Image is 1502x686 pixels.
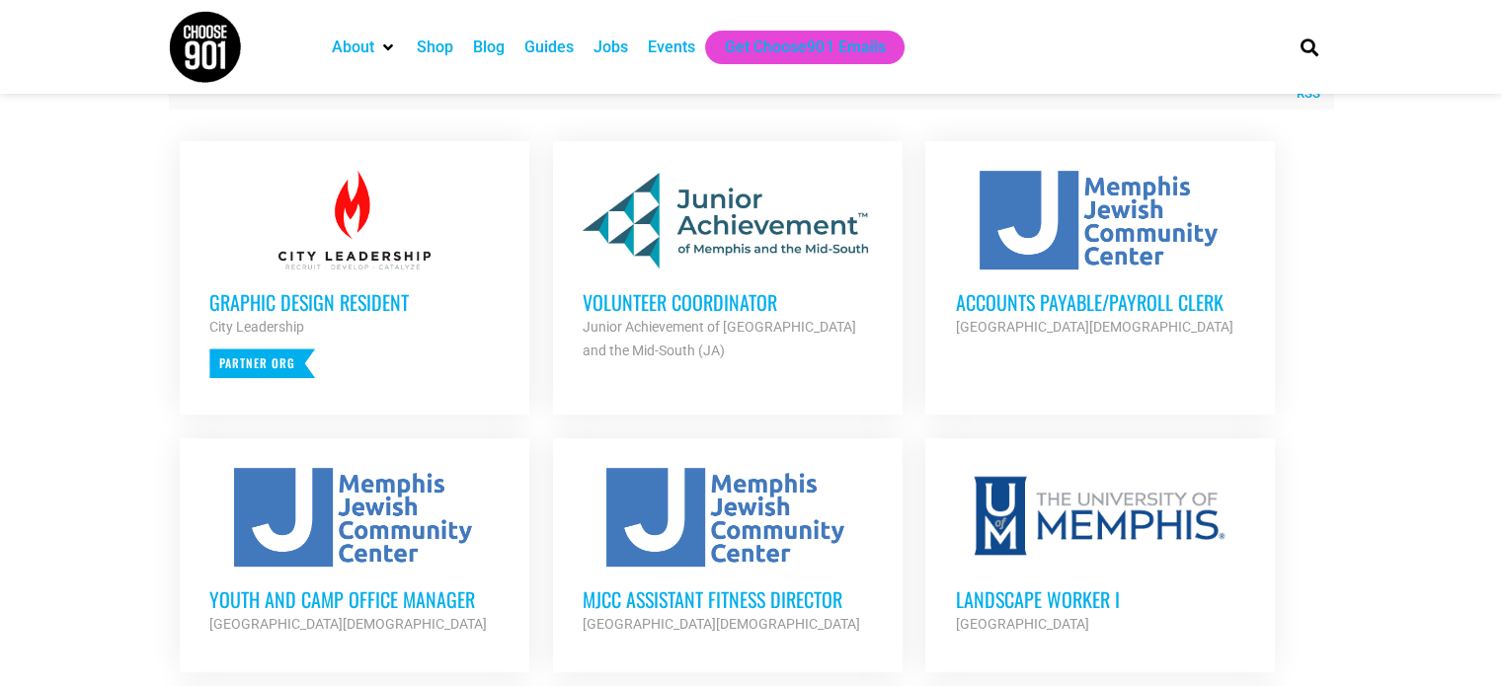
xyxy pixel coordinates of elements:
[583,586,873,612] h3: MJCC Assistant Fitness Director
[553,438,903,665] a: MJCC Assistant Fitness Director [GEOGRAPHIC_DATA][DEMOGRAPHIC_DATA]
[209,289,500,315] h3: Graphic Design Resident
[955,289,1245,315] h3: Accounts Payable/Payroll Clerk
[524,36,574,59] a: Guides
[925,438,1275,665] a: Landscape Worker I [GEOGRAPHIC_DATA]
[593,36,628,59] a: Jobs
[322,31,407,64] div: About
[180,141,529,408] a: Graphic Design Resident City Leadership Partner Org
[955,319,1232,335] strong: [GEOGRAPHIC_DATA][DEMOGRAPHIC_DATA]
[332,36,374,59] a: About
[473,36,505,59] a: Blog
[1293,31,1325,63] div: Search
[725,36,885,59] a: Get Choose901 Emails
[209,348,315,378] p: Partner Org
[553,141,903,392] a: Volunteer Coordinator Junior Achievement of [GEOGRAPHIC_DATA] and the Mid-South (JA)
[583,319,856,358] strong: Junior Achievement of [GEOGRAPHIC_DATA] and the Mid-South (JA)
[925,141,1275,368] a: Accounts Payable/Payroll Clerk [GEOGRAPHIC_DATA][DEMOGRAPHIC_DATA]
[955,586,1245,612] h3: Landscape Worker I
[209,319,304,335] strong: City Leadership
[583,616,860,632] strong: [GEOGRAPHIC_DATA][DEMOGRAPHIC_DATA]
[209,616,487,632] strong: [GEOGRAPHIC_DATA][DEMOGRAPHIC_DATA]
[209,586,500,612] h3: Youth and Camp Office Manager
[180,438,529,665] a: Youth and Camp Office Manager [GEOGRAPHIC_DATA][DEMOGRAPHIC_DATA]
[955,616,1088,632] strong: [GEOGRAPHIC_DATA]
[417,36,453,59] a: Shop
[322,31,1266,64] nav: Main nav
[648,36,695,59] a: Events
[583,289,873,315] h3: Volunteer Coordinator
